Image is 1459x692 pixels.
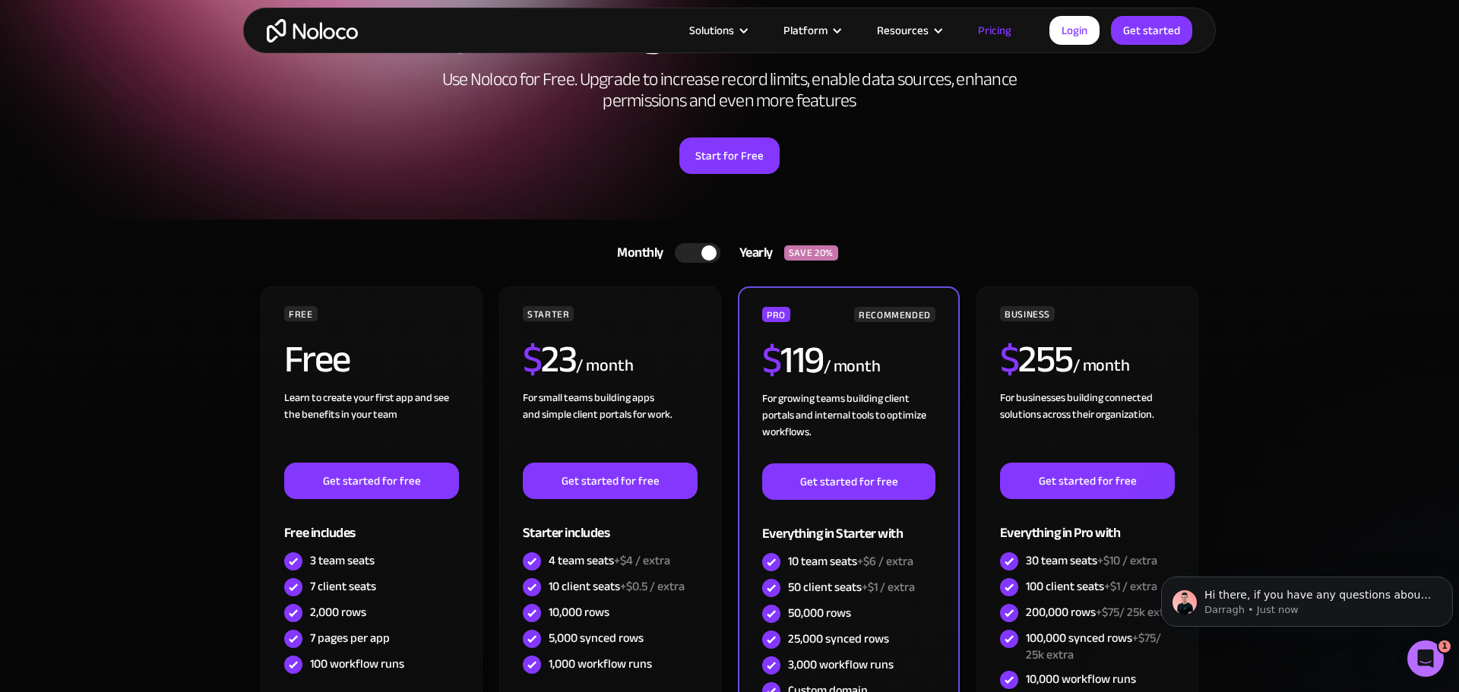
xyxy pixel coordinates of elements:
[1049,16,1100,45] a: Login
[549,604,609,621] div: 10,000 rows
[1026,671,1136,687] div: 10,000 workflow runs
[1026,578,1157,595] div: 100 client seats
[788,553,913,570] div: 10 team seats
[762,390,935,463] div: For growing teams building client portals and internal tools to optimize workflows.
[959,21,1030,40] a: Pricing
[857,550,913,573] span: +$6 / extra
[783,21,828,40] div: Platform
[858,21,959,40] div: Resources
[1000,463,1175,499] a: Get started for free
[764,21,858,40] div: Platform
[762,307,790,322] div: PRO
[267,19,358,43] a: home
[1111,16,1192,45] a: Get started
[1438,640,1451,653] span: 1
[1026,604,1175,621] div: 200,000 rows
[310,604,366,621] div: 2,000 rows
[1026,627,1161,666] span: +$75/ 25k extra
[762,341,824,379] h2: 119
[284,463,459,499] a: Get started for free
[788,605,851,621] div: 50,000 rows
[788,579,915,596] div: 50 client seats
[523,340,577,378] h2: 23
[854,307,935,322] div: RECOMMENDED
[310,630,390,646] div: 7 pages per app
[824,355,881,379] div: / month
[1000,390,1175,463] div: For businesses building connected solutions across their organization. ‍
[549,630,644,646] div: 5,000 synced rows
[1026,630,1175,663] div: 100,000 synced rows
[877,21,929,40] div: Resources
[523,324,542,395] span: $
[310,578,376,595] div: 7 client seats
[784,245,838,261] div: SAVE 20%
[788,630,889,647] div: 25,000 synced rows
[1155,545,1459,651] iframe: Intercom notifications message
[284,340,350,378] h2: Free
[720,242,784,264] div: Yearly
[576,354,633,378] div: / month
[1000,499,1175,548] div: Everything in Pro with
[1000,306,1055,321] div: BUSINESS
[1073,354,1130,378] div: / month
[1000,340,1073,378] h2: 255
[549,578,685,595] div: 10 client seats
[1026,552,1157,569] div: 30 team seats
[670,21,764,40] div: Solutions
[788,656,894,673] div: 3,000 workflow runs
[689,21,734,40] div: Solutions
[620,575,685,598] span: +$0.5 / extra
[549,552,670,569] div: 4 team seats
[614,549,670,572] span: +$4 / extra
[310,552,375,569] div: 3 team seats
[762,324,781,396] span: $
[523,390,698,463] div: For small teams building apps and simple client portals for work. ‍
[549,656,652,672] div: 1,000 workflow runs
[1097,549,1157,572] span: +$10 / extra
[1000,324,1019,395] span: $
[523,306,574,321] div: STARTER
[284,306,318,321] div: FREE
[1407,640,1444,677] iframe: Intercom live chat
[1096,601,1175,624] span: +$75/ 25k extra
[426,69,1033,112] h2: Use Noloco for Free. Upgrade to increase record limits, enable data sources, enhance permissions ...
[598,242,675,264] div: Monthly
[284,499,459,548] div: Free includes
[762,500,935,549] div: Everything in Starter with
[284,390,459,463] div: Learn to create your first app and see the benefits in your team ‍
[523,499,698,548] div: Starter includes
[1104,575,1157,598] span: +$1 / extra
[762,463,935,500] a: Get started for free
[679,137,780,174] a: Start for Free
[862,576,915,599] span: +$1 / extra
[310,656,404,672] div: 100 workflow runs
[523,463,698,499] a: Get started for free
